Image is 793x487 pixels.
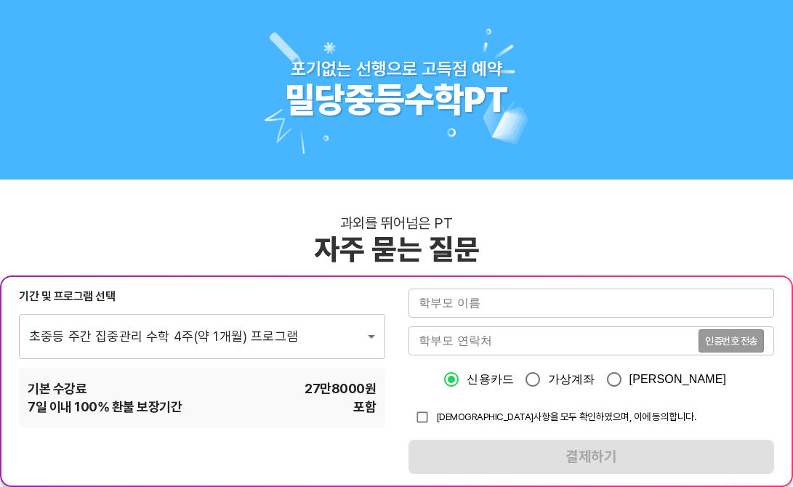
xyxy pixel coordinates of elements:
div: 포기없는 선행으로 고득점 예약 [291,58,502,79]
span: [PERSON_NAME] [629,371,727,388]
span: 포함 [353,398,376,416]
div: 과외를 뛰어넘은 PT [340,214,453,232]
input: 학부모 연락처를 입력해주세요 [408,326,699,355]
div: 자주 묻는 질문 [314,232,480,267]
span: 7 일 이내 100% 환불 보장기간 [28,398,182,416]
span: 신용카드 [467,371,514,388]
span: 가상계좌 [548,371,595,388]
span: 27만8000 원 [305,379,376,398]
span: [DEMOGRAPHIC_DATA]사항을 모두 확인하였으며, 이에 동의합니다. [436,411,696,422]
div: 초중등 주간 집중관리 수학 4주(약 1개월) 프로그램 [19,313,385,358]
input: 학부모 이름을 입력해주세요 [408,289,775,318]
div: 기간 및 프로그램 선택 [19,289,385,305]
span: 기본 수강료 [28,379,86,398]
div: 밀당중등수학PT [285,79,508,121]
